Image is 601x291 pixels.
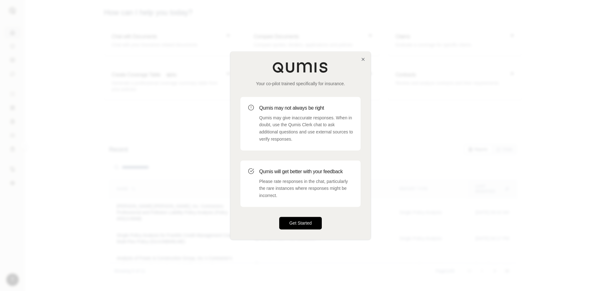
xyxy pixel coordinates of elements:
[279,217,322,229] button: Get Started
[240,81,361,87] p: Your co-pilot trained specifically for insurance.
[272,62,329,73] img: Qumis Logo
[259,168,353,175] h3: Qumis will get better with your feedback
[259,104,353,112] h3: Qumis may not always be right
[259,178,353,199] p: Please rate responses in the chat, particularly the rare instances where responses might be incor...
[259,114,353,143] p: Qumis may give inaccurate responses. When in doubt, use the Qumis Clerk chat to ask additional qu...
